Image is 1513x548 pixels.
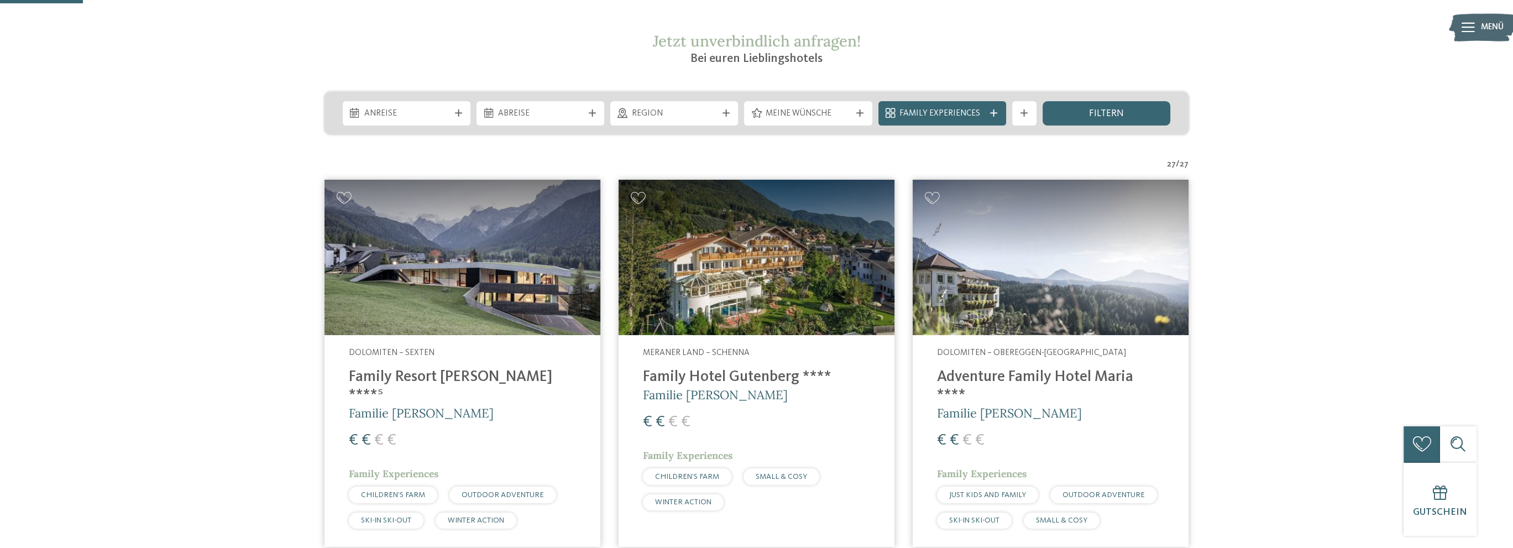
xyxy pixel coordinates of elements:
span: OUTDOOR ADVENTURE [462,491,544,499]
h4: Adventure Family Hotel Maria **** [937,368,1164,405]
span: Family Experiences [937,467,1027,480]
span: 27 [1167,159,1176,171]
span: SKI-IN SKI-OUT [949,516,999,524]
span: Dolomiten – Obereggen-[GEOGRAPHIC_DATA] [937,348,1126,357]
span: SMALL & COSY [1036,516,1087,524]
span: JUST KIDS AND FAMILY [949,491,1026,499]
span: 27 [1180,159,1189,171]
img: Family Resort Rainer ****ˢ [324,180,600,335]
img: Adventure Family Hotel Maria **** [913,180,1189,335]
span: Region [632,108,717,120]
h4: Family Resort [PERSON_NAME] ****ˢ [349,368,576,405]
span: Family Experiences [899,108,985,120]
span: Familie [PERSON_NAME] [643,387,788,403]
span: € [668,414,678,430]
span: SKI-IN SKI-OUT [361,516,411,524]
span: Meine Wünsche [766,108,851,120]
span: OUTDOOR ADVENTURE [1062,491,1145,499]
span: filtern [1089,109,1124,119]
img: Family Hotel Gutenberg **** [619,180,894,335]
h4: Family Hotel Gutenberg **** [643,368,870,387]
span: SMALL & COSY [756,473,807,481]
span: Abreise [498,108,583,120]
span: / [1176,159,1180,171]
span: Family Experiences [349,467,439,480]
span: € [681,414,690,430]
a: Familienhotels gesucht? Hier findet ihr die besten! Dolomiten – Obereggen-[GEOGRAPHIC_DATA] Adven... [913,180,1189,547]
span: WINTER ACTION [655,498,711,506]
span: € [362,432,371,448]
span: Meraner Land – Schenna [643,348,750,357]
span: Dolomiten – Sexten [349,348,434,357]
span: Jetzt unverbindlich anfragen! [652,31,860,51]
span: CHILDREN’S FARM [655,473,719,481]
span: € [962,432,972,448]
span: Anreise [364,108,449,120]
span: Familie [PERSON_NAME] [937,405,1082,421]
span: CHILDREN’S FARM [361,491,425,499]
span: WINTER ACTION [448,516,504,524]
a: Gutschein [1404,463,1477,536]
span: Familie [PERSON_NAME] [349,405,494,421]
span: € [349,432,358,448]
span: Family Experiences [643,449,733,462]
span: € [937,432,946,448]
span: € [374,432,384,448]
a: Familienhotels gesucht? Hier findet ihr die besten! Dolomiten – Sexten Family Resort [PERSON_NAME... [324,180,600,547]
span: € [656,414,665,430]
span: € [387,432,396,448]
span: Gutschein [1413,508,1467,517]
span: € [643,414,652,430]
span: € [950,432,959,448]
span: € [975,432,985,448]
span: Bei euren Lieblingshotels [690,53,823,65]
a: Familienhotels gesucht? Hier findet ihr die besten! Meraner Land – Schenna Family Hotel Gutenberg... [619,180,894,547]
